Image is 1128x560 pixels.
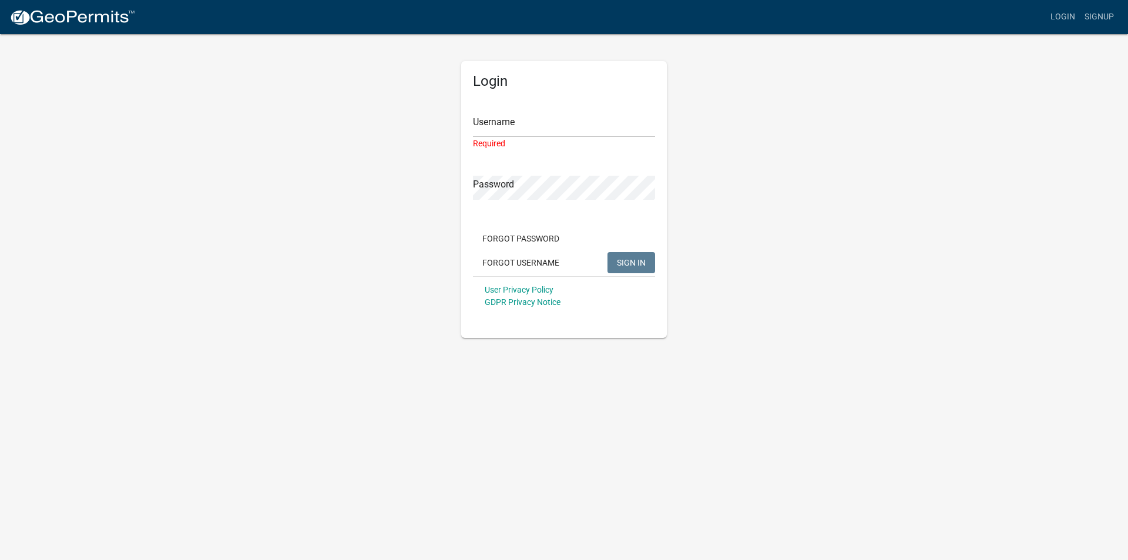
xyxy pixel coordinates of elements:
button: Forgot Password [473,228,569,249]
button: Forgot Username [473,252,569,273]
a: GDPR Privacy Notice [485,297,560,307]
h5: Login [473,73,655,90]
a: Login [1046,6,1080,28]
button: SIGN IN [607,252,655,273]
span: SIGN IN [617,257,646,267]
a: User Privacy Policy [485,285,553,294]
a: Signup [1080,6,1119,28]
div: Required [473,138,655,150]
